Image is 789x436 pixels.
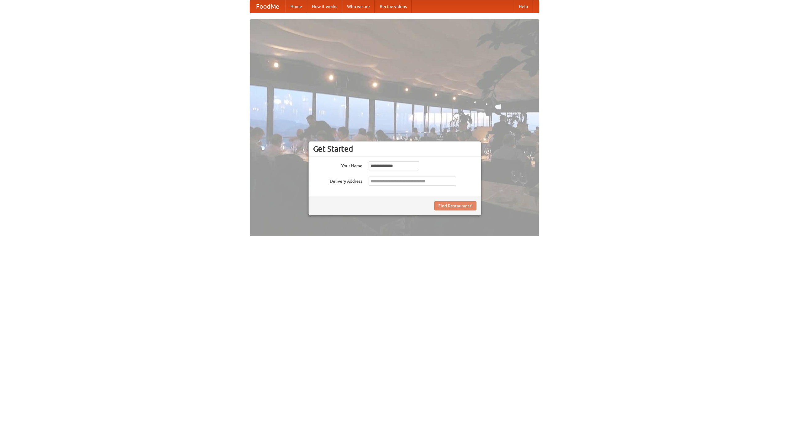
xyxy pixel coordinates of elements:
a: FoodMe [250,0,285,13]
a: Recipe videos [375,0,412,13]
label: Your Name [313,161,362,169]
h3: Get Started [313,144,476,153]
a: Help [514,0,533,13]
a: Home [285,0,307,13]
label: Delivery Address [313,177,362,184]
a: Who we are [342,0,375,13]
a: How it works [307,0,342,13]
button: Find Restaurants! [434,201,476,210]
